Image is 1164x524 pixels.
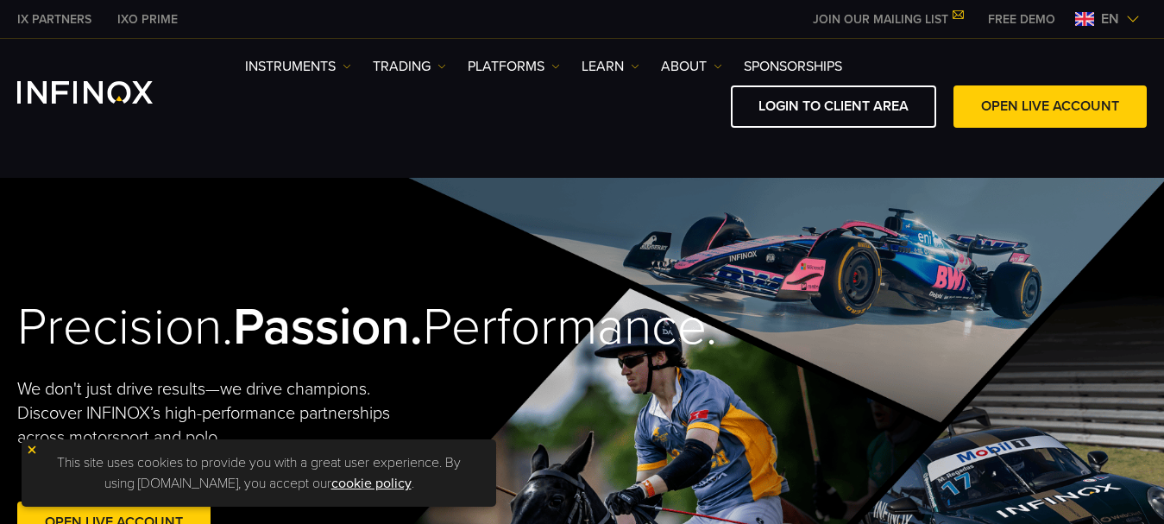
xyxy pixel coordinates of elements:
a: cookie policy [331,475,412,492]
a: JOIN OUR MAILING LIST [800,12,975,27]
a: ABOUT [661,56,722,77]
span: en [1094,9,1126,29]
a: TRADING [373,56,446,77]
a: INFINOX MENU [975,10,1068,28]
img: yellow close icon [26,444,38,456]
h2: Precision. Performance. [17,296,525,359]
a: INFINOX [104,10,191,28]
p: This site uses cookies to provide you with a great user experience. By using [DOMAIN_NAME], you a... [30,448,488,498]
a: PLATFORMS [468,56,560,77]
a: Instruments [245,56,351,77]
strong: Passion. [233,296,423,358]
a: OPEN LIVE ACCOUNT [953,85,1147,128]
a: INFINOX [4,10,104,28]
p: We don't just drive results—we drive champions. Discover INFINOX’s high-performance partnerships ... [17,377,424,450]
a: INFINOX Logo [17,81,193,104]
a: SPONSORSHIPS [744,56,842,77]
a: LOGIN TO CLIENT AREA [731,85,936,128]
a: Learn [582,56,639,77]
